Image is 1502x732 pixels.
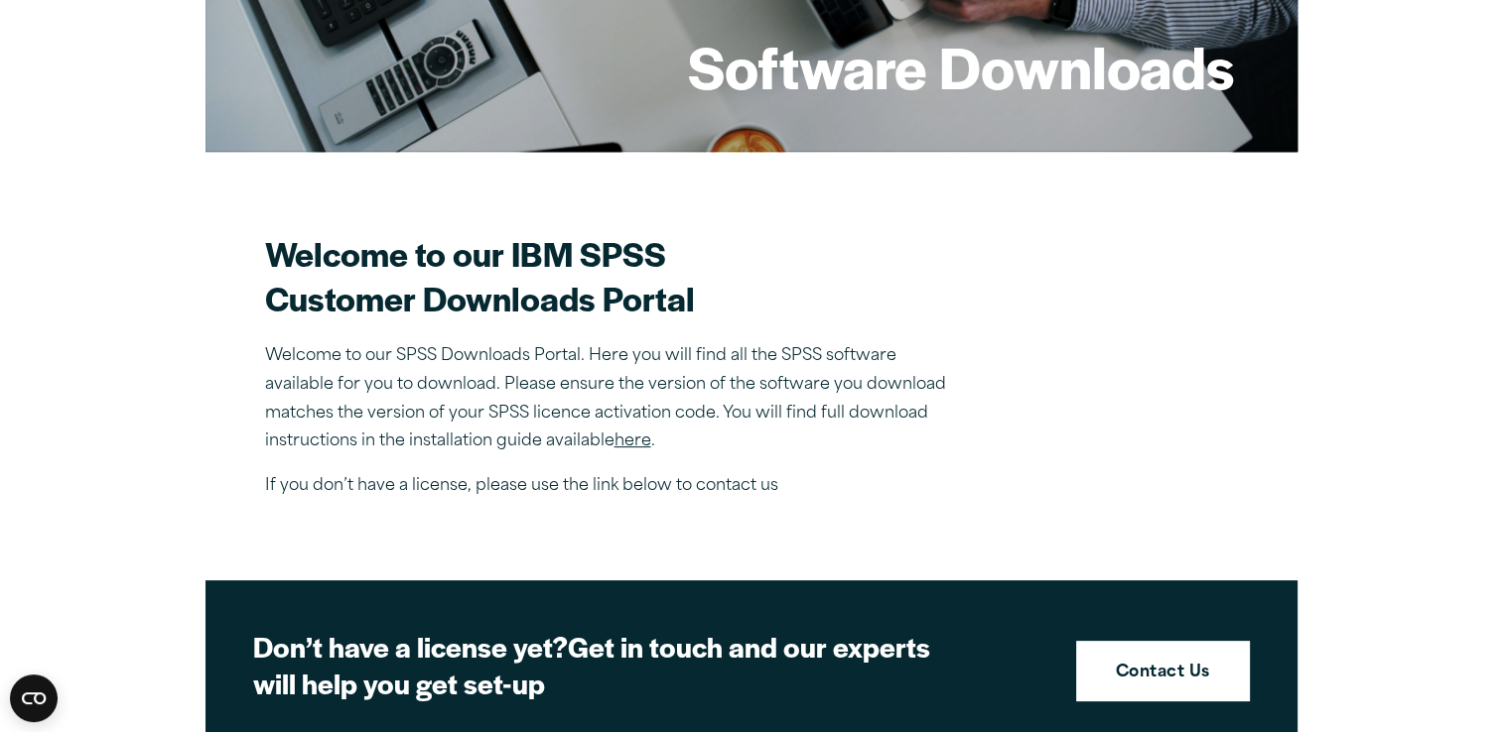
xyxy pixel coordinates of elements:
a: Contact Us [1076,641,1250,702]
a: here [614,433,651,449]
strong: Contact Us [1116,661,1210,686]
strong: Don’t have a license yet? [253,626,568,666]
p: If you don’t have a license, please use the link below to contact us [265,472,960,501]
h2: Get in touch and our experts will help you get set-up [253,628,948,702]
h1: Software Downloads [688,28,1234,105]
button: Open CMP widget [10,674,58,722]
h2: Welcome to our IBM SPSS Customer Downloads Portal [265,231,960,320]
p: Welcome to our SPSS Downloads Portal. Here you will find all the SPSS software available for you ... [265,342,960,456]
